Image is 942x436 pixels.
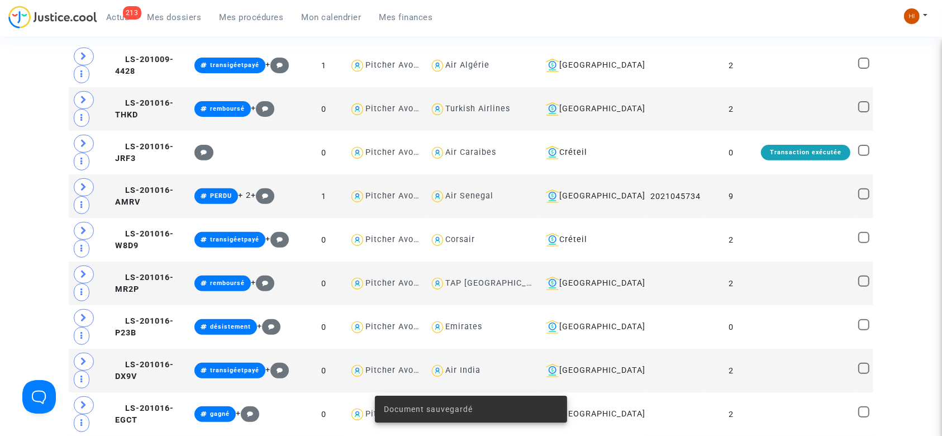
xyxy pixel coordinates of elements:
[349,363,365,379] img: icon-user.svg
[349,232,365,248] img: icon-user.svg
[706,262,757,305] td: 2
[365,322,427,331] div: Pitcher Avocat
[97,9,139,26] a: 213Actus
[265,60,289,69] span: +
[302,12,361,22] span: Mon calendrier
[379,12,433,22] span: Mes finances
[251,191,275,200] span: +
[546,277,559,290] img: icon-banque.svg
[546,233,559,247] img: icon-banque.svg
[302,131,345,174] td: 0
[251,278,275,287] span: +
[238,191,251,200] span: + 2
[349,145,365,161] img: icon-user.svg
[365,366,427,375] div: Pitcher Avocat
[546,320,559,334] img: icon-banque.svg
[302,262,345,305] td: 0
[445,235,475,244] div: Corsair
[445,191,493,201] div: Air Senegal
[541,102,641,116] div: [GEOGRAPHIC_DATA]
[210,105,245,112] span: remboursé
[349,58,365,74] img: icon-user.svg
[236,409,260,418] span: +
[115,229,174,251] span: LS-201016-W8D9
[211,9,293,26] a: Mes procédures
[115,55,174,77] span: LS-201009-4428
[445,104,510,113] div: Turkish Airlines
[761,145,850,160] div: Transaction exécutée
[115,404,174,425] span: LS-201016-EGCT
[541,189,641,203] div: [GEOGRAPHIC_DATA]
[541,407,641,421] div: [GEOGRAPHIC_DATA]
[546,59,559,72] img: icon-banque.svg
[115,316,174,338] span: LS-201016-P23B
[904,8,920,24] img: fc99b196863ffcca57bb8fe2645aafd9
[302,174,345,218] td: 1
[349,101,365,117] img: icon-user.svg
[365,60,427,70] div: Pitcher Avocat
[706,174,757,218] td: 9
[430,101,446,117] img: icon-user.svg
[265,365,289,375] span: +
[210,279,245,287] span: remboursé
[22,380,56,414] iframe: Help Scout Beacon - Open
[445,278,550,288] div: TAP [GEOGRAPHIC_DATA]
[706,87,757,131] td: 2
[706,44,757,87] td: 2
[257,321,281,331] span: +
[445,322,482,331] div: Emirates
[706,349,757,392] td: 2
[302,349,345,392] td: 0
[302,392,345,436] td: 0
[445,60,489,70] div: Air Algérie
[541,320,641,334] div: [GEOGRAPHIC_DATA]
[365,235,427,244] div: Pitcher Avocat
[430,58,446,74] img: icon-user.svg
[210,192,232,200] span: PERDU
[384,404,473,415] span: Document sauvegardé
[123,6,141,20] div: 213
[210,367,259,374] span: transigéetpayé
[349,406,365,423] img: icon-user.svg
[106,12,130,22] span: Actus
[706,392,757,436] td: 2
[430,363,446,379] img: icon-user.svg
[251,103,275,113] span: +
[115,273,174,295] span: LS-201016-MR2P
[541,277,641,290] div: [GEOGRAPHIC_DATA]
[349,319,365,335] img: icon-user.svg
[302,305,345,349] td: 0
[148,12,202,22] span: Mes dossiers
[8,6,97,29] img: jc-logo.svg
[430,188,446,205] img: icon-user.svg
[445,148,496,157] div: Air Caraibes
[706,131,757,174] td: 0
[365,104,427,113] div: Pitcher Avocat
[430,276,446,292] img: icon-user.svg
[115,98,174,120] span: LS-201016-THKD
[706,218,757,262] td: 2
[210,410,230,418] span: gagné
[115,186,174,207] span: LS-201016-AMRV
[115,142,174,164] span: LS-201016-JRF3
[645,174,706,218] td: 2021045734
[365,191,427,201] div: Pitcher Avocat
[546,189,559,203] img: icon-banque.svg
[349,276,365,292] img: icon-user.svg
[293,9,370,26] a: Mon calendrier
[430,145,446,161] img: icon-user.svg
[541,59,641,72] div: [GEOGRAPHIC_DATA]
[541,146,641,159] div: Créteil
[210,61,259,69] span: transigéetpayé
[430,319,446,335] img: icon-user.svg
[139,9,211,26] a: Mes dossiers
[546,364,559,377] img: icon-banque.svg
[365,148,427,157] div: Pitcher Avocat
[349,188,365,205] img: icon-user.svg
[370,9,442,26] a: Mes finances
[541,364,641,377] div: [GEOGRAPHIC_DATA]
[365,278,427,288] div: Pitcher Avocat
[302,44,345,87] td: 1
[302,87,345,131] td: 0
[265,234,289,244] span: +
